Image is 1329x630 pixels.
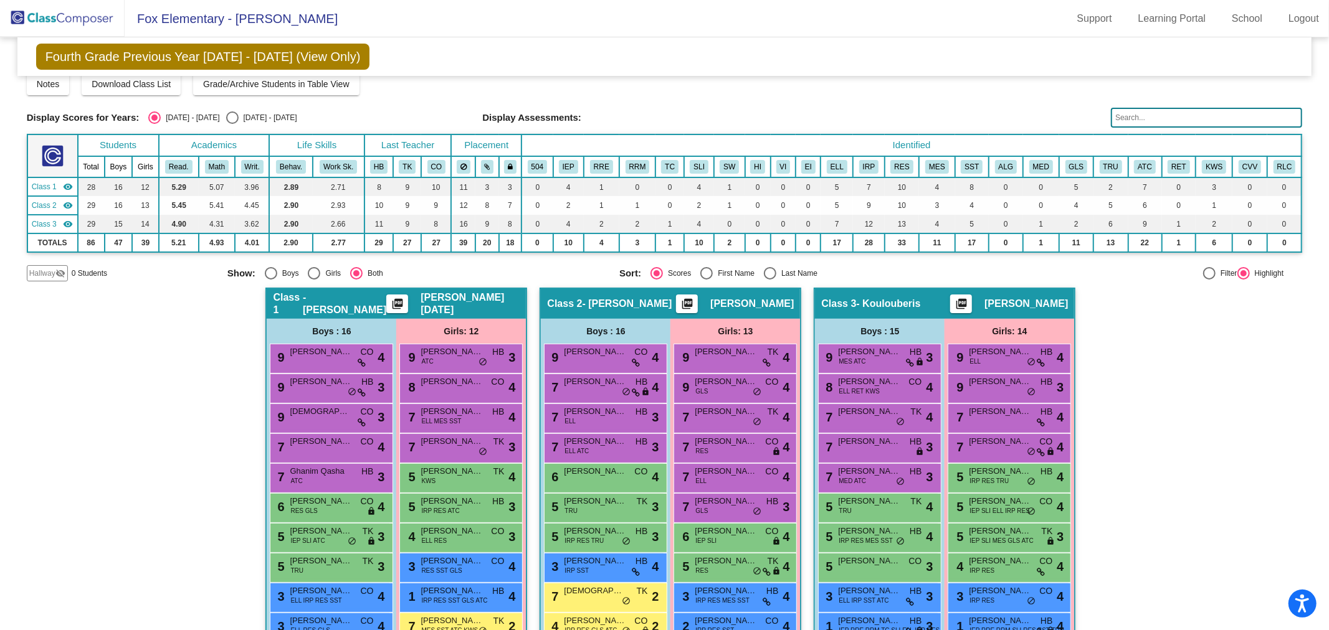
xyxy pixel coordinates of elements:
button: TK [399,160,416,174]
td: 5.45 [159,196,199,215]
button: Work Sk. [320,160,357,174]
td: 10 [684,233,714,252]
td: 0 [1232,196,1267,215]
td: 1 [584,196,619,215]
td: 0 [745,177,771,196]
th: Students [78,134,159,156]
span: [PERSON_NAME] [969,346,1031,358]
span: [PERSON_NAME] [984,298,1068,310]
td: 2.71 [313,177,364,196]
div: Filter [1216,268,1237,279]
span: Class 1 [273,291,303,316]
td: 1 [655,233,684,252]
th: Life Skills [269,134,364,156]
td: 39 [132,233,158,252]
th: Teacher Consult [655,156,684,177]
td: 2 [553,196,584,215]
th: Retention [1162,156,1196,177]
th: Keep with teacher [499,156,522,177]
span: Show: [227,268,255,279]
th: Speech/Language Impairment [684,156,714,177]
span: Class 3 [821,298,856,310]
span: 4 [378,348,384,367]
button: IEP [559,160,578,174]
td: 2.90 [269,233,312,252]
td: 9 [421,196,451,215]
td: 9 [393,177,421,196]
td: 4 [584,233,619,252]
td: 27 [421,233,451,252]
td: 3 [499,177,522,196]
td: 3 [475,177,499,196]
button: IRP [859,160,879,174]
button: Print Students Details [386,294,408,313]
td: 13 [132,196,158,215]
td: 10 [553,233,584,252]
th: Catherine O'Gorman [421,156,451,177]
td: 1 [1023,215,1059,233]
td: 0 [745,215,771,233]
span: CO [634,346,647,359]
td: 0 [1023,196,1059,215]
td: 8 [499,215,522,233]
td: TOTALS [27,233,78,252]
div: First Name [713,268,755,279]
td: 5.07 [199,177,235,196]
div: Last Name [776,268,817,279]
td: 1 [714,177,745,196]
span: [PERSON_NAME] [564,346,626,358]
td: 1 [584,177,619,196]
td: 7 [499,196,522,215]
td: 5 [821,177,853,196]
a: Logout [1279,9,1329,29]
td: 4 [553,215,584,233]
td: 20 [475,233,499,252]
td: 0 [1232,177,1267,196]
td: 0 [771,177,796,196]
td: 4 [919,215,955,233]
th: Hearing Impaired (2.0 if primary) [745,156,771,177]
td: 0 [522,196,553,215]
span: HB [1041,346,1052,359]
td: 0 [1267,233,1302,252]
button: SLI [690,160,708,174]
td: 16 [451,215,475,233]
div: Boys : 15 [815,319,945,344]
td: 0 [989,177,1023,196]
td: 11 [451,177,475,196]
th: Identified [522,134,1302,156]
button: Notes [27,73,70,95]
button: RLC [1274,160,1296,174]
th: English Language Learner [821,156,853,177]
td: 27 [393,233,421,252]
td: 4.45 [235,196,269,215]
div: [DATE] - [DATE] [239,112,297,123]
mat-radio-group: Select an option [227,267,610,280]
td: 0 [771,233,796,252]
th: Chippewa Valley Virtual Academy [1232,156,1267,177]
th: Individual Reading Improvement Plan (IRIP: K-3) [853,156,884,177]
span: [PERSON_NAME][DATE] [421,291,520,316]
div: Boys : 16 [267,319,396,344]
th: Heather Bochenek [364,156,393,177]
button: RRE [590,160,613,174]
th: Visually Impaired (2.0 if primary) [771,156,796,177]
td: 17 [955,233,989,252]
button: SW [720,160,739,174]
td: 0 [771,196,796,215]
td: 10 [421,177,451,196]
th: Resource Room ELA [584,156,619,177]
button: RET [1168,160,1190,174]
button: Grade/Archive Students in Table View [193,73,360,95]
td: 10 [364,196,393,215]
th: Individualized Education Plan [553,156,584,177]
td: 4.90 [159,215,199,233]
th: Keep with students [475,156,499,177]
input: Search... [1111,108,1302,128]
td: 0 [1162,196,1196,215]
td: 8 [475,196,499,215]
td: 7 [1128,177,1162,196]
button: ATC [1134,160,1156,174]
td: 12 [853,215,884,233]
button: ELL [827,160,847,174]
